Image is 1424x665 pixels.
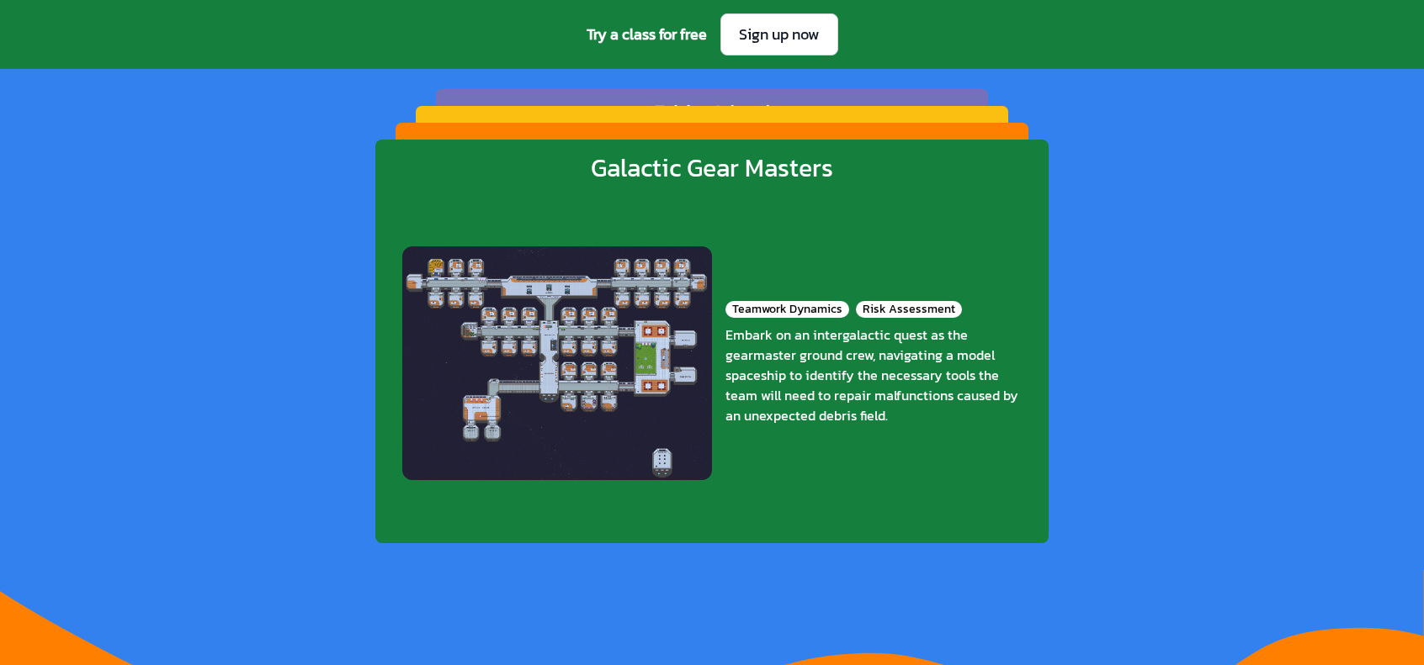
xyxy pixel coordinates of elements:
[654,100,770,125] div: Ethics Island
[720,13,838,55] a: Sign up now
[725,325,1022,425] div: Embark on an intergalactic quest as the gearmaster ground crew, navigating a model spaceship to i...
[725,301,849,318] div: Teamwork Dynamics
[591,153,833,183] div: Galactic Gear Masters
[604,118,819,145] div: Countdown Challenge
[587,23,707,46] span: Try a class for free
[640,135,783,164] div: Riddle Racers
[856,301,962,318] div: Risk Assessment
